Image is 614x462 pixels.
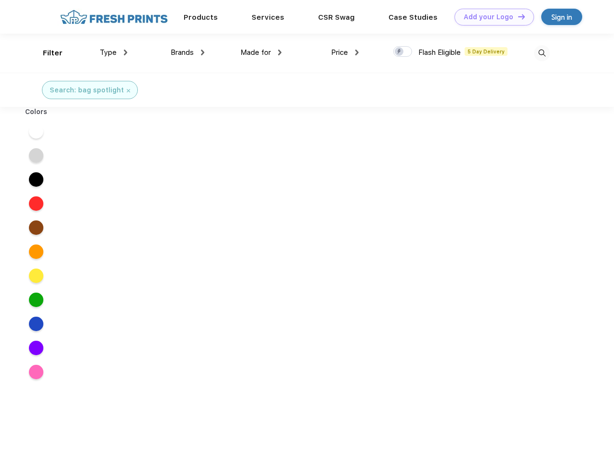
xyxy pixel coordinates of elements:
[551,12,572,23] div: Sign in
[18,107,55,117] div: Colors
[278,50,281,55] img: dropdown.png
[464,13,513,21] div: Add your Logo
[50,85,124,95] div: Search: bag spotlight
[541,9,582,25] a: Sign in
[43,48,63,59] div: Filter
[171,48,194,57] span: Brands
[465,47,507,56] span: 5 Day Delivery
[201,50,204,55] img: dropdown.png
[331,48,348,57] span: Price
[355,50,359,55] img: dropdown.png
[184,13,218,22] a: Products
[127,89,130,92] img: filter_cancel.svg
[534,45,550,61] img: desktop_search.svg
[518,14,525,19] img: DT
[418,48,461,57] span: Flash Eligible
[124,50,127,55] img: dropdown.png
[100,48,117,57] span: Type
[57,9,171,26] img: fo%20logo%202.webp
[240,48,271,57] span: Made for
